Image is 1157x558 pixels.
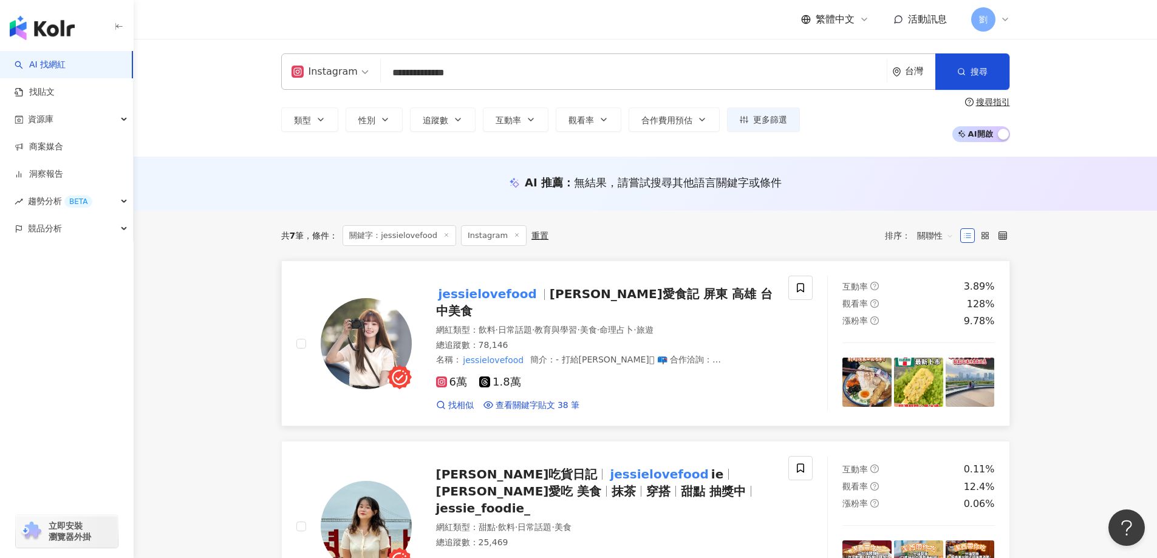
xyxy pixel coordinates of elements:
[436,376,467,389] span: 6萬
[870,482,879,491] span: question-circle
[661,365,725,378] mark: Jessielovefood
[281,260,1010,426] a: KOL Avatarjessielovefood[PERSON_NAME]愛食記 屏東 高雄 台中美食網紅類型：飲料·日常話題·教育與學習·美食·命理占卜·旅遊總追蹤數：78,146名稱：jes...
[568,115,594,125] span: 觀看率
[410,107,476,132] button: 追蹤數
[964,280,995,293] div: 3.89%
[556,107,621,132] button: 觀看率
[870,299,879,308] span: question-circle
[436,324,774,336] div: 網紅類型 ：
[532,325,534,335] span: ·
[964,480,995,494] div: 12.4%
[870,316,879,325] span: question-circle
[894,358,943,407] img: post-image
[436,287,773,318] span: [PERSON_NAME]愛食記 屏東 高雄 台中美食
[64,196,92,208] div: BETA
[343,225,456,246] span: 關鍵字：jessielovefood
[462,353,526,367] mark: jessielovefood
[908,13,947,25] span: 活動訊息
[290,231,296,240] span: 7
[304,231,338,240] span: 條件 ：
[517,522,551,532] span: 日常話題
[870,499,879,508] span: question-circle
[496,325,498,335] span: ·
[976,97,1010,107] div: 搜尋指引
[515,522,517,532] span: ·
[436,365,500,378] mark: jessielovefood
[436,355,526,364] span: 名稱 ：
[423,115,448,125] span: 追蹤數
[964,497,995,511] div: 0.06%
[946,358,995,407] img: post-image
[531,231,548,240] div: 重置
[479,376,521,389] span: 1.8萬
[612,484,636,498] span: 抹茶
[15,197,23,206] span: rise
[681,484,746,498] span: 甜點 抽獎中
[479,325,496,335] span: 飲料
[842,481,868,491] span: 觀看率
[597,325,599,335] span: ·
[15,86,55,98] a: 找貼文
[971,67,988,77] span: 搜尋
[436,355,734,378] span: 簡介 ：
[646,484,671,498] span: 穿搭
[842,498,868,508] span: 漲粉率
[346,107,403,132] button: 性別
[967,298,995,311] div: 128%
[964,315,995,328] div: 9.78%
[870,464,879,473] span: question-circle
[842,299,868,308] span: 觀看率
[979,13,988,26] span: 劉
[496,115,521,125] span: 互動率
[28,215,62,242] span: 競品分析
[19,522,43,541] img: chrome extension
[633,325,636,335] span: ·
[15,168,63,180] a: 洞察報告
[461,225,527,246] span: Instagram
[498,522,515,532] span: 飲料
[551,522,554,532] span: ·
[479,522,496,532] span: 甜點
[15,59,66,71] a: searchAI 找網紅
[436,537,774,549] div: 總追蹤數 ： 25,469
[711,467,723,481] span: ie
[870,282,879,290] span: question-circle
[496,522,498,532] span: ·
[574,176,782,189] span: 無結果，請嘗試搜尋其他語言關鍵字或條件
[842,464,868,474] span: 互動率
[842,358,892,407] img: post-image
[935,53,1009,90] button: 搜尋
[629,107,720,132] button: 合作費用預估
[964,463,995,476] div: 0.11%
[555,522,572,532] span: 美食
[905,66,935,77] div: 台灣
[28,188,92,215] span: 趨勢分析
[556,355,721,364] span: - 打給[PERSON_NAME]🏻 📪 合作洽詢：
[436,501,531,515] span: jessie_foodie_
[448,400,474,412] span: 找相似
[436,522,774,534] div: 網紅類型 ：
[525,175,782,190] div: AI 推薦 ：
[885,226,960,245] div: 排序：
[842,282,868,291] span: 互動率
[580,325,597,335] span: 美食
[28,106,53,133] span: 資源庫
[321,298,412,389] img: KOL Avatar
[917,226,954,245] span: 關聯性
[281,107,338,132] button: 類型
[436,339,774,352] div: 總追蹤數 ： 78,146
[294,115,311,125] span: 類型
[358,115,375,125] span: 性別
[753,115,787,124] span: 更多篩選
[577,325,579,335] span: ·
[816,13,855,26] span: 繁體中文
[842,316,868,325] span: 漲粉率
[15,141,63,153] a: 商案媒合
[534,325,577,335] span: 教育與學習
[281,231,304,240] div: 共 筆
[483,107,548,132] button: 互動率
[436,284,539,304] mark: jessielovefood
[10,16,75,40] img: logo
[498,325,532,335] span: 日常話題
[496,400,580,412] span: 查看關鍵字貼文 38 筆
